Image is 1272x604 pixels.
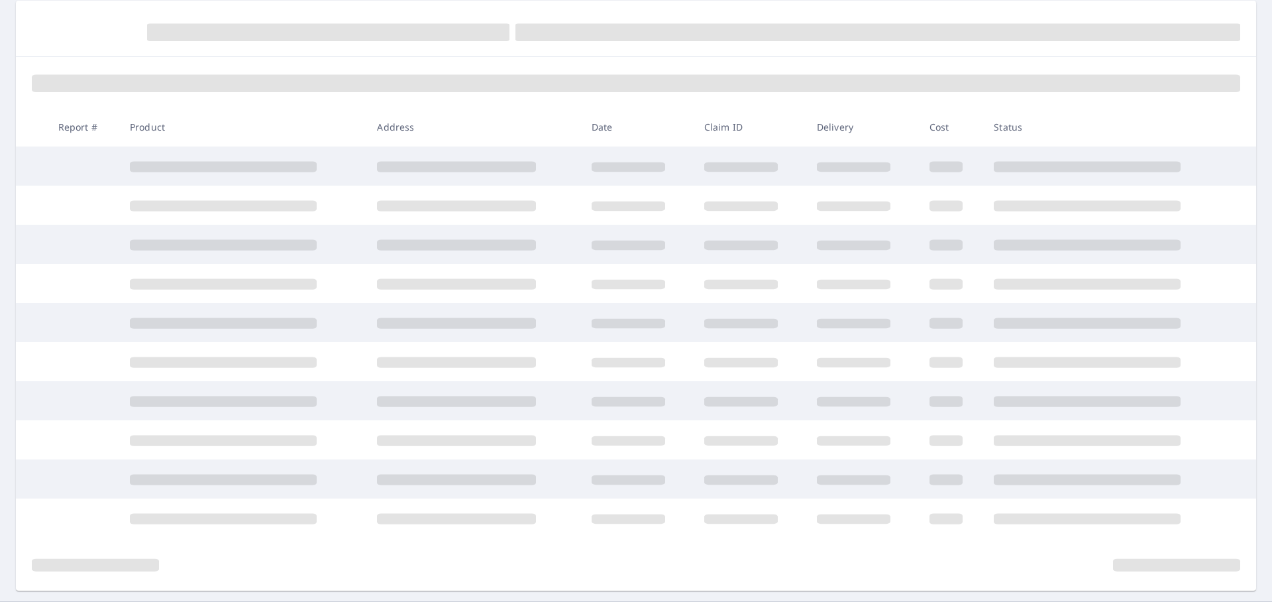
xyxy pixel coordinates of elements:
[581,107,694,147] th: Date
[694,107,806,147] th: Claim ID
[366,107,580,147] th: Address
[806,107,919,147] th: Delivery
[119,107,366,147] th: Product
[919,107,984,147] th: Cost
[983,107,1231,147] th: Status
[48,107,119,147] th: Report #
